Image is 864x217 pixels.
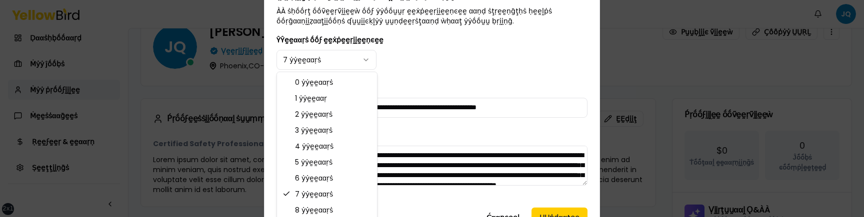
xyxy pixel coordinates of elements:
span: 0 ẏẏḛḛααṛṡ [295,77,333,87]
span: 3 ẏẏḛḛααṛṡ [295,125,332,135]
span: 5 ẏẏḛḛααṛṡ [295,157,332,167]
span: 2 ẏẏḛḛααṛṡ [295,109,332,119]
span: 4 ẏẏḛḛααṛṡ [295,141,333,151]
span: 7 ẏẏḛḛααṛṡ [295,189,333,199]
span: 8 ẏẏḛḛααṛṡ [295,205,333,215]
span: 6 ẏẏḛḛααṛṡ [295,173,333,183]
span: 1 ẏẏḛḛααṛ [295,93,327,103]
